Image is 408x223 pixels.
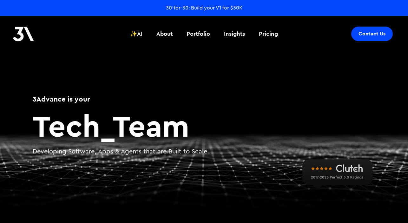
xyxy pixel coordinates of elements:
[156,30,173,38] div: About
[126,22,146,46] a: ✨AI
[33,147,375,156] p: Developing Software, Apps & Agents that are Built to Scale.
[33,106,100,145] span: Tech
[166,4,242,11] a: 30-for-30: Build your V1 for $30K
[255,22,282,46] a: Pricing
[259,30,278,38] div: Pricing
[100,106,113,145] span: _
[359,31,385,37] div: Contact Us
[220,22,249,46] a: Insights
[351,27,393,41] a: Contact Us
[183,22,214,46] a: Portfolio
[130,30,142,38] div: ✨AI
[33,94,375,104] h1: 3Advance is your
[187,30,210,38] div: Portfolio
[153,22,176,46] a: About
[33,110,375,141] h2: Team
[224,30,245,38] div: Insights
